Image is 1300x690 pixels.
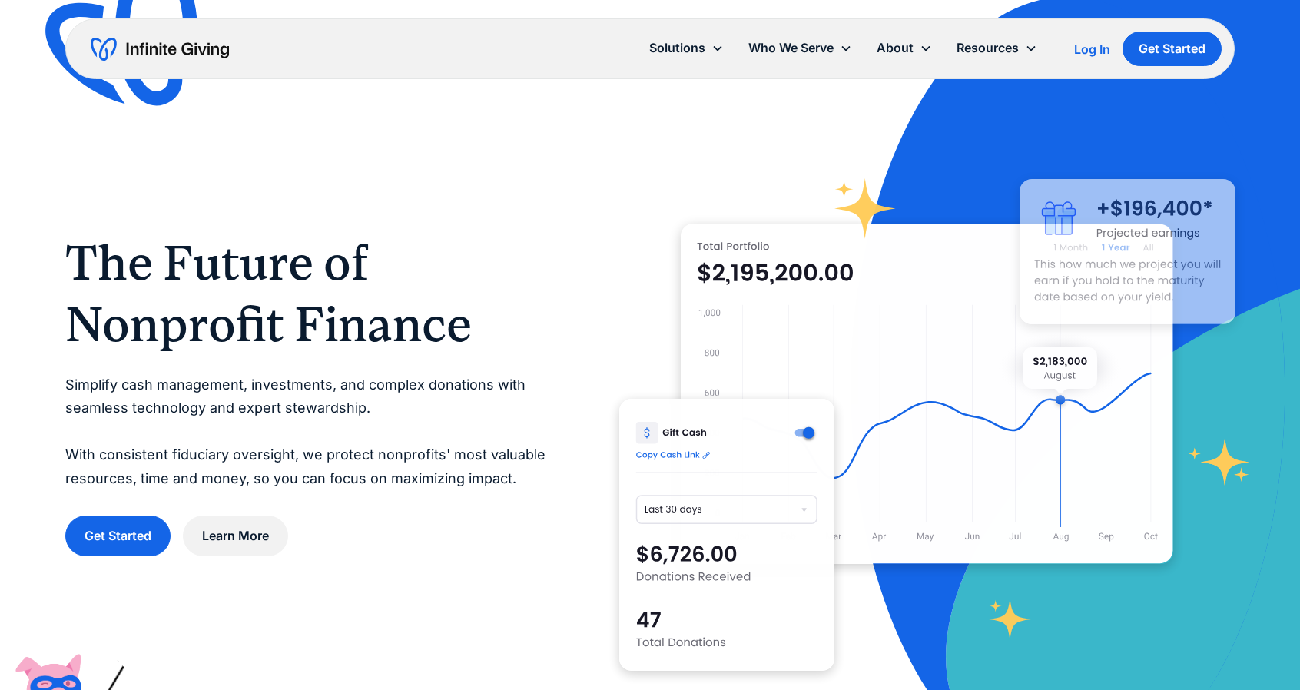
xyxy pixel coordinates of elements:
[183,516,288,556] a: Learn More
[65,232,558,355] h1: The Future of Nonprofit Finance
[65,373,558,491] p: Simplify cash management, investments, and complex donations with seamless technology and expert ...
[637,32,736,65] div: Solutions
[877,38,914,58] div: About
[1123,32,1222,66] a: Get Started
[681,224,1173,564] img: nonprofit donation platform
[1074,43,1110,55] div: Log In
[944,32,1050,65] div: Resources
[1189,438,1250,486] img: fundraising star
[619,399,835,671] img: donation software for nonprofits
[1074,40,1110,58] a: Log In
[748,38,834,58] div: Who We Serve
[864,32,944,65] div: About
[91,37,229,61] a: home
[736,32,864,65] div: Who We Serve
[957,38,1019,58] div: Resources
[649,38,705,58] div: Solutions
[65,516,171,556] a: Get Started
